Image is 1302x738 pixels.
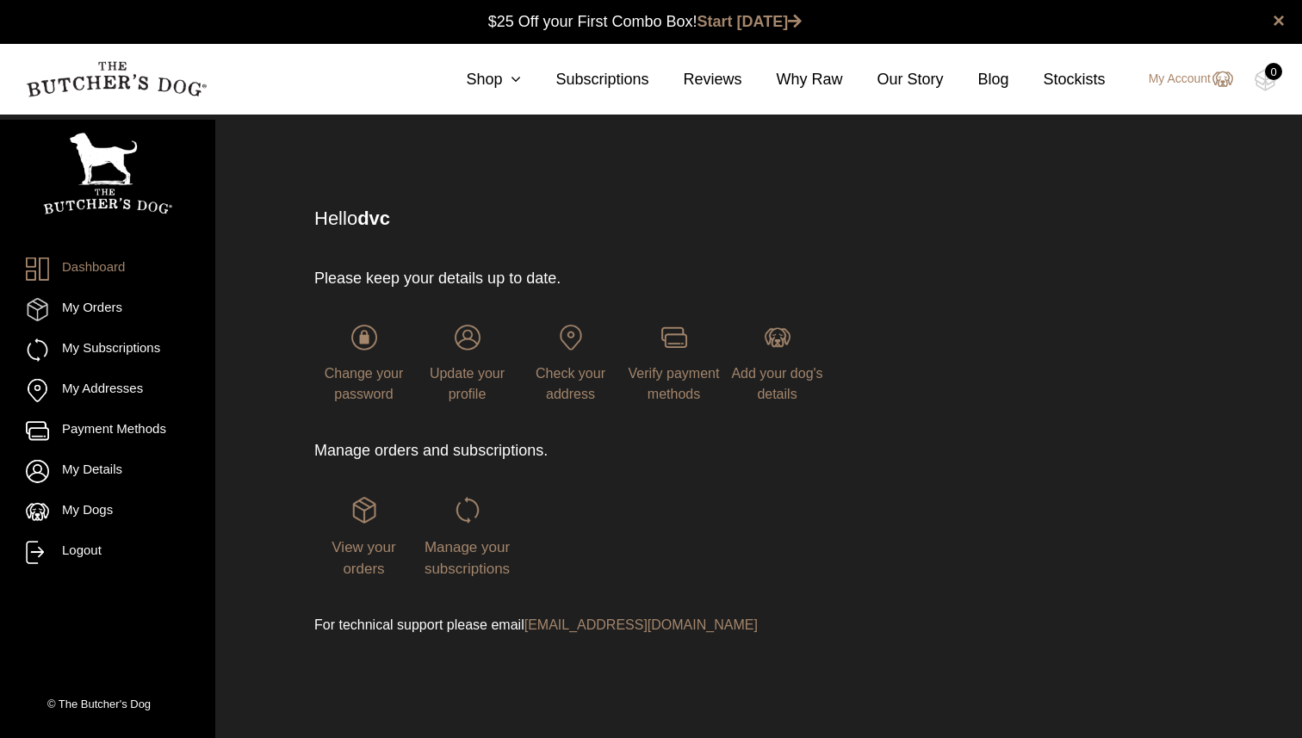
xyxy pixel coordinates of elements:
[314,439,858,462] p: Manage orders and subscriptions.
[455,325,480,350] img: login-TBD_Profile.png
[521,325,620,401] a: Check your address
[314,615,858,636] p: For technical support please email
[697,13,803,30] a: Start [DATE]
[558,325,584,350] img: login-TBD_Address.png
[1255,69,1276,91] img: TBD_Cart-Empty.png
[425,539,510,578] span: Manage your subscriptions
[1009,68,1106,91] a: Stockists
[765,325,790,350] img: login-TBD_Dog.png
[26,298,189,321] a: My Orders
[536,366,605,401] span: Check your address
[351,325,377,350] img: login-TBD_Password.png
[26,338,189,362] a: My Subscriptions
[431,68,521,91] a: Shop
[629,366,720,401] span: Verify payment methods
[351,497,377,523] img: login-TBD_Orders.png
[1131,69,1233,90] a: My Account
[524,617,758,632] a: [EMAIL_ADDRESS][DOMAIN_NAME]
[843,68,944,91] a: Our Story
[314,325,413,401] a: Change your password
[742,68,843,91] a: Why Raw
[357,208,390,229] strong: dvc
[332,539,395,578] span: View your orders
[26,419,189,443] a: Payment Methods
[648,68,741,91] a: Reviews
[26,379,189,402] a: My Addresses
[26,460,189,483] a: My Details
[944,68,1009,91] a: Blog
[26,500,189,524] a: My Dogs
[430,366,505,401] span: Update your profile
[325,366,404,401] span: Change your password
[43,133,172,214] img: TBD_Portrait_Logo_White.png
[314,267,858,290] p: Please keep your details up to date.
[314,497,413,576] a: View your orders
[728,325,827,401] a: Add your dog's details
[26,257,189,281] a: Dashboard
[455,497,480,523] img: login-TBD_Subscriptions.png
[1265,63,1282,80] div: 0
[418,325,517,401] a: Update your profile
[1273,10,1285,31] a: close
[731,366,822,401] span: Add your dog's details
[418,497,517,576] a: Manage your subscriptions
[314,204,1163,233] p: Hello
[521,68,648,91] a: Subscriptions
[624,325,723,401] a: Verify payment methods
[661,325,687,350] img: login-TBD_Payments.png
[26,541,189,564] a: Logout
